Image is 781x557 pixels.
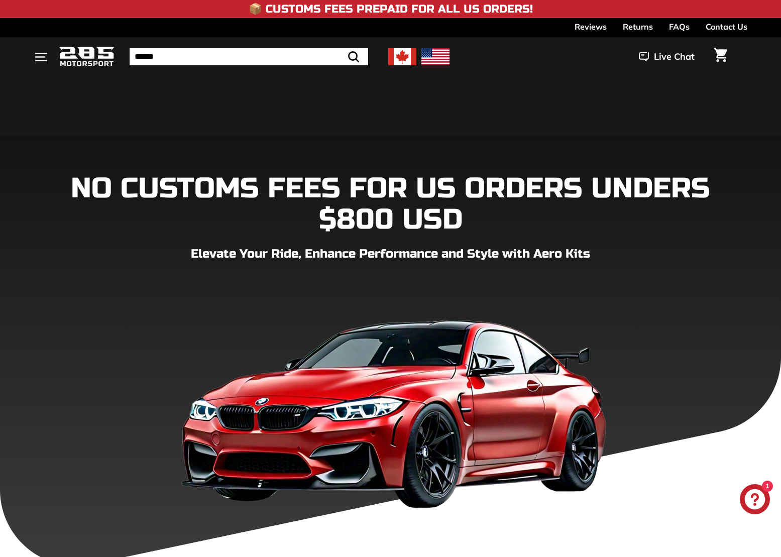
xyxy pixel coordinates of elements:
h4: 📦 Customs Fees Prepaid for All US Orders! [249,3,533,15]
input: Search [130,48,368,65]
h1: NO CUSTOMS FEES FOR US ORDERS UNDERS $800 USD [34,173,747,235]
a: FAQs [669,18,690,35]
button: Live Chat [626,44,708,69]
a: Returns [623,18,653,35]
span: Live Chat [654,50,695,63]
a: Contact Us [706,18,747,35]
p: Elevate Your Ride, Enhance Performance and Style with Aero Kits [34,245,747,263]
inbox-online-store-chat: Shopify online store chat [737,484,773,517]
a: Reviews [575,18,607,35]
img: Logo_285_Motorsport_areodynamics_components [59,45,115,69]
a: Cart [708,40,733,74]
